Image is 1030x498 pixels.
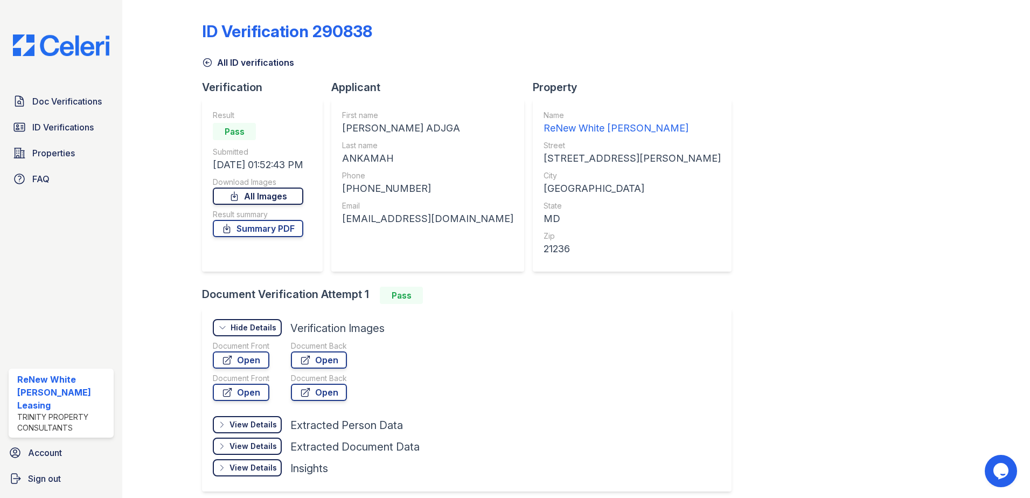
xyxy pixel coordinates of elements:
a: All ID verifications [202,56,294,69]
div: Insights [290,461,328,476]
div: [DATE] 01:52:43 PM [213,157,303,172]
div: ReNew White [PERSON_NAME] [544,121,721,136]
span: FAQ [32,172,50,185]
span: Sign out [28,472,61,485]
div: Verification Images [290,321,385,336]
div: View Details [229,441,277,452]
div: Pass [380,287,423,304]
div: Name [544,110,721,121]
div: ReNew White [PERSON_NAME] Leasing [17,373,109,412]
div: City [544,170,721,181]
span: ID Verifications [32,121,94,134]
a: All Images [213,188,303,205]
div: [GEOGRAPHIC_DATA] [544,181,721,196]
div: Last name [342,140,513,151]
div: Document Front [213,341,269,351]
a: Sign out [4,468,118,489]
span: Doc Verifications [32,95,102,108]
div: Phone [342,170,513,181]
div: Document Back [291,341,347,351]
a: Account [4,442,118,464]
div: Document Back [291,373,347,384]
div: Applicant [331,80,533,95]
div: Pass [213,123,256,140]
div: Hide Details [231,322,276,333]
a: Open [291,384,347,401]
a: Properties [9,142,114,164]
div: Property [533,80,740,95]
span: Account [28,446,62,459]
div: [STREET_ADDRESS][PERSON_NAME] [544,151,721,166]
a: Summary PDF [213,220,303,237]
div: Zip [544,231,721,241]
iframe: chat widget [985,455,1019,487]
div: Document Verification Attempt 1 [202,287,740,304]
div: ID Verification 290838 [202,22,372,41]
div: MD [544,211,721,226]
div: [PHONE_NUMBER] [342,181,513,196]
div: Submitted [213,147,303,157]
div: Result summary [213,209,303,220]
a: Open [213,384,269,401]
a: Open [291,351,347,369]
div: Result [213,110,303,121]
div: Extracted Document Data [290,439,420,454]
a: Open [213,351,269,369]
div: Document Front [213,373,269,384]
div: Email [342,200,513,211]
a: FAQ [9,168,114,190]
div: [EMAIL_ADDRESS][DOMAIN_NAME] [342,211,513,226]
div: ANKAMAH [342,151,513,166]
div: Trinity Property Consultants [17,412,109,433]
span: Properties [32,147,75,160]
a: Name ReNew White [PERSON_NAME] [544,110,721,136]
a: ID Verifications [9,116,114,138]
div: 21236 [544,241,721,257]
div: Extracted Person Data [290,418,403,433]
div: View Details [229,462,277,473]
div: Download Images [213,177,303,188]
div: Verification [202,80,331,95]
div: First name [342,110,513,121]
div: State [544,200,721,211]
div: [PERSON_NAME] ADJGA [342,121,513,136]
div: View Details [229,419,277,430]
a: Doc Verifications [9,91,114,112]
img: CE_Logo_Blue-a8612792a0a2168367f1c8372b55b34899dd931a85d93a1a3d3e32e68fde9ad4.png [4,34,118,56]
div: Street [544,140,721,151]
